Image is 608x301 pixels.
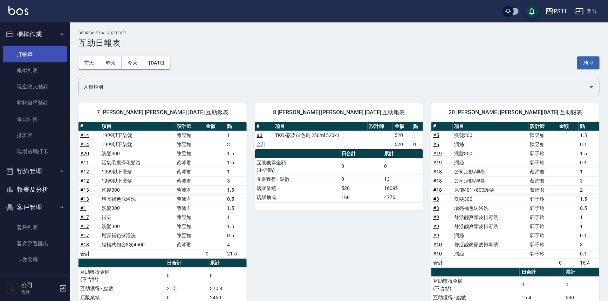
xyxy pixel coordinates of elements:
[433,169,442,175] a: #18
[225,194,247,204] td: 0.5
[100,213,175,222] td: 補染
[100,56,122,69] button: 昨天
[554,7,567,16] div: PS11
[564,276,600,293] td: 0
[80,160,89,165] a: #11
[579,122,600,131] th: 點
[204,122,225,131] th: 金額
[175,131,204,140] td: 陳昱如
[175,185,204,194] td: 蔡沛君
[433,178,442,184] a: #18
[340,158,382,175] td: 0
[122,56,144,69] button: 今天
[204,249,225,258] td: 0
[78,56,100,69] button: 前天
[257,132,263,138] a: #3
[520,268,564,277] th: 日合計
[453,140,528,149] td: 潤絲
[528,222,558,231] td: 郭于玲
[80,224,89,229] a: #17
[528,249,558,258] td: 郭于玲
[431,258,452,267] td: 合計
[3,127,67,143] a: 排班表
[453,240,528,249] td: 舒活靓爽頭皮排毒洗
[433,151,442,156] a: #19
[175,204,204,213] td: 蔡沛君
[3,180,67,199] button: 報表及分析
[225,240,247,249] td: 4
[579,204,600,213] td: 0.5
[382,193,423,202] td: 4776
[3,219,67,235] a: 客戶列表
[80,142,89,147] a: #14
[225,249,247,258] td: 21.5
[579,240,600,249] td: 3
[264,109,415,116] span: 8 [PERSON_NAME] [PERSON_NAME] [DATE] 互助報表
[175,194,204,204] td: 蔡沛君
[528,149,558,158] td: 郭于玲
[255,175,340,184] td: 互助獲得 - 點數
[382,175,423,184] td: 13
[255,158,340,175] td: 互助獲得金額 (不含點)
[3,162,67,180] button: 預約管理
[273,122,368,131] th: 項目
[175,231,204,240] td: 陳昱如
[80,169,89,175] a: #12
[165,267,209,284] td: 0
[433,214,439,220] a: #9
[433,233,439,238] a: #9
[209,267,247,284] td: 0
[453,131,528,140] td: 洗髮300
[579,176,600,185] td: 3
[143,56,170,69] button: [DATE]
[100,194,175,204] td: 增亮補色沫浴洗
[175,222,204,231] td: 陳昱如
[3,95,67,111] a: 材料自購登錄
[433,196,439,202] a: #3
[528,131,558,140] td: 陳昱如
[411,122,423,131] th: 點
[579,167,600,176] td: 1
[411,140,423,149] td: 0
[382,158,423,175] td: 0
[528,204,558,213] td: 郭于玲
[393,131,411,140] td: 520
[528,240,558,249] td: 郭于玲
[225,176,247,185] td: 3
[528,122,558,131] th: 設計師
[579,149,600,158] td: 1.5
[393,140,411,149] td: 520
[557,122,578,131] th: 金額
[453,222,528,231] td: 舒活靓爽頭皮排毒洗
[100,240,175,249] td: 結構式包套3次4500
[579,249,600,258] td: 0.1
[433,224,439,229] a: #9
[225,131,247,140] td: 1
[453,194,528,204] td: 洗髮300
[579,213,600,222] td: 1
[520,276,564,293] td: 0
[340,193,382,202] td: 160
[100,204,175,213] td: 洗髮300
[87,109,238,116] span: 7 [PERSON_NAME] [PERSON_NAME] [DATE] 互助報表
[255,140,274,149] td: 合計
[453,204,528,213] td: 增亮補色沫浴洗
[453,249,528,258] td: 潤絲
[80,233,89,238] a: #17
[3,46,67,62] a: 打帳單
[340,184,382,193] td: 520
[382,149,423,158] th: 累計
[368,122,393,131] th: 設計師
[528,194,558,204] td: 郭于玲
[528,140,558,149] td: 陳昱如
[255,184,340,193] td: 店販業績
[78,38,600,48] h3: 互助日報表
[100,140,175,149] td: 1999以下染髮
[100,176,175,185] td: 1999以下燙髮
[453,231,528,240] td: 潤絲
[557,258,578,267] td: 0
[209,284,247,293] td: 370.4
[433,132,439,138] a: #5
[175,122,204,131] th: 設計師
[542,4,570,19] button: PS11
